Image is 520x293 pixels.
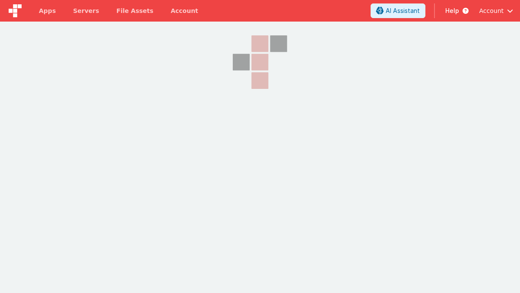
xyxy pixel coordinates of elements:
[479,6,504,15] span: Account
[371,3,425,18] button: AI Assistant
[73,6,99,15] span: Servers
[445,6,459,15] span: Help
[386,6,420,15] span: AI Assistant
[117,6,154,15] span: File Assets
[479,6,513,15] button: Account
[39,6,56,15] span: Apps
